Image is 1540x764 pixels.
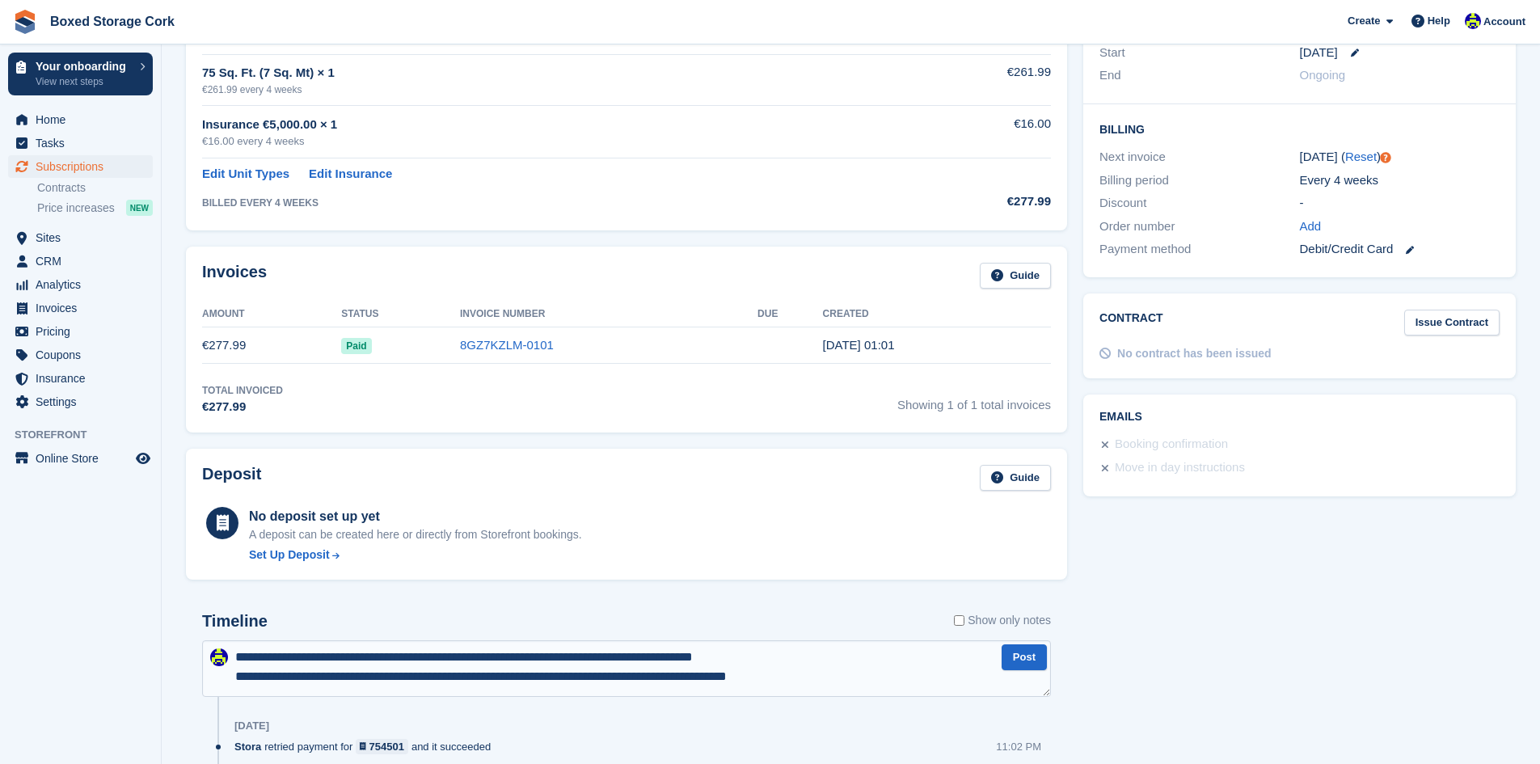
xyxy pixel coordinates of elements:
[37,200,115,216] span: Price increases
[341,338,371,354] span: Paid
[892,192,1051,211] div: €277.99
[36,61,132,72] p: Your onboarding
[1345,150,1377,163] a: Reset
[1115,458,1245,478] div: Move in day instructions
[37,199,153,217] a: Price increases NEW
[8,226,153,249] a: menu
[892,106,1051,158] td: €16.00
[1465,13,1481,29] img: Vincent
[202,302,341,327] th: Amount
[954,612,964,629] input: Show only notes
[36,226,133,249] span: Sites
[202,263,267,289] h2: Invoices
[126,200,153,216] div: NEW
[1483,14,1525,30] span: Account
[8,344,153,366] a: menu
[8,273,153,296] a: menu
[1428,13,1450,29] span: Help
[133,449,153,468] a: Preview store
[309,165,392,184] a: Edit Insurance
[36,344,133,366] span: Coupons
[8,108,153,131] a: menu
[1117,345,1272,362] div: No contract has been issued
[369,739,404,754] div: 754501
[356,739,408,754] a: 754501
[1300,44,1338,62] time: 2025-08-28 00:00:00 UTC
[234,739,499,754] div: retried payment for and it succeeded
[36,297,133,319] span: Invoices
[954,612,1051,629] label: Show only notes
[823,338,895,352] time: 2025-08-28 00:01:12 UTC
[1300,148,1500,167] div: [DATE] ( )
[1404,310,1500,336] a: Issue Contract
[1099,148,1299,167] div: Next invoice
[202,82,892,97] div: €261.99 every 4 weeks
[996,739,1041,754] div: 11:02 PM
[1378,150,1393,165] div: Tooltip anchor
[202,383,283,398] div: Total Invoiced
[8,367,153,390] a: menu
[8,155,153,178] a: menu
[1099,194,1299,213] div: Discount
[36,108,133,131] span: Home
[1099,171,1299,190] div: Billing period
[460,338,554,352] a: 8GZ7KZLM-0101
[202,465,261,492] h2: Deposit
[8,390,153,413] a: menu
[202,612,268,631] h2: Timeline
[1099,44,1299,62] div: Start
[37,180,153,196] a: Contracts
[1002,644,1047,671] button: Post
[1099,411,1500,424] h2: Emails
[210,648,228,666] img: Vincent
[1099,217,1299,236] div: Order number
[1099,240,1299,259] div: Payment method
[1099,120,1500,137] h2: Billing
[202,327,341,364] td: €277.99
[757,302,822,327] th: Due
[36,155,133,178] span: Subscriptions
[44,8,181,35] a: Boxed Storage Cork
[202,64,892,82] div: 75 Sq. Ft. (7 Sq. Mt) × 1
[202,165,289,184] a: Edit Unit Types
[980,465,1051,492] a: Guide
[249,526,582,543] p: A deposit can be created here or directly from Storefront bookings.
[202,196,892,210] div: BILLED EVERY 4 WEEKS
[1300,217,1322,236] a: Add
[249,547,330,564] div: Set Up Deposit
[1300,171,1500,190] div: Every 4 weeks
[1099,66,1299,85] div: End
[8,250,153,272] a: menu
[8,297,153,319] a: menu
[1300,240,1500,259] div: Debit/Credit Card
[1115,435,1228,454] div: Booking confirmation
[36,273,133,296] span: Analytics
[249,507,582,526] div: No deposit set up yet
[823,302,1051,327] th: Created
[15,427,161,443] span: Storefront
[8,132,153,154] a: menu
[36,390,133,413] span: Settings
[234,720,269,732] div: [DATE]
[36,132,133,154] span: Tasks
[234,739,261,754] span: Stora
[36,320,133,343] span: Pricing
[8,53,153,95] a: Your onboarding View next steps
[36,74,132,89] p: View next steps
[249,547,582,564] a: Set Up Deposit
[980,263,1051,289] a: Guide
[460,302,757,327] th: Invoice Number
[8,447,153,470] a: menu
[36,367,133,390] span: Insurance
[1348,13,1380,29] span: Create
[892,54,1051,105] td: €261.99
[36,250,133,272] span: CRM
[202,116,892,134] div: Insurance €5,000.00 × 1
[1300,194,1500,213] div: -
[202,398,283,416] div: €277.99
[1300,68,1346,82] span: Ongoing
[341,302,460,327] th: Status
[202,133,892,150] div: €16.00 every 4 weeks
[13,10,37,34] img: stora-icon-8386f47178a22dfd0bd8f6a31ec36ba5ce8667c1dd55bd0f319d3a0aa187defe.svg
[36,447,133,470] span: Online Store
